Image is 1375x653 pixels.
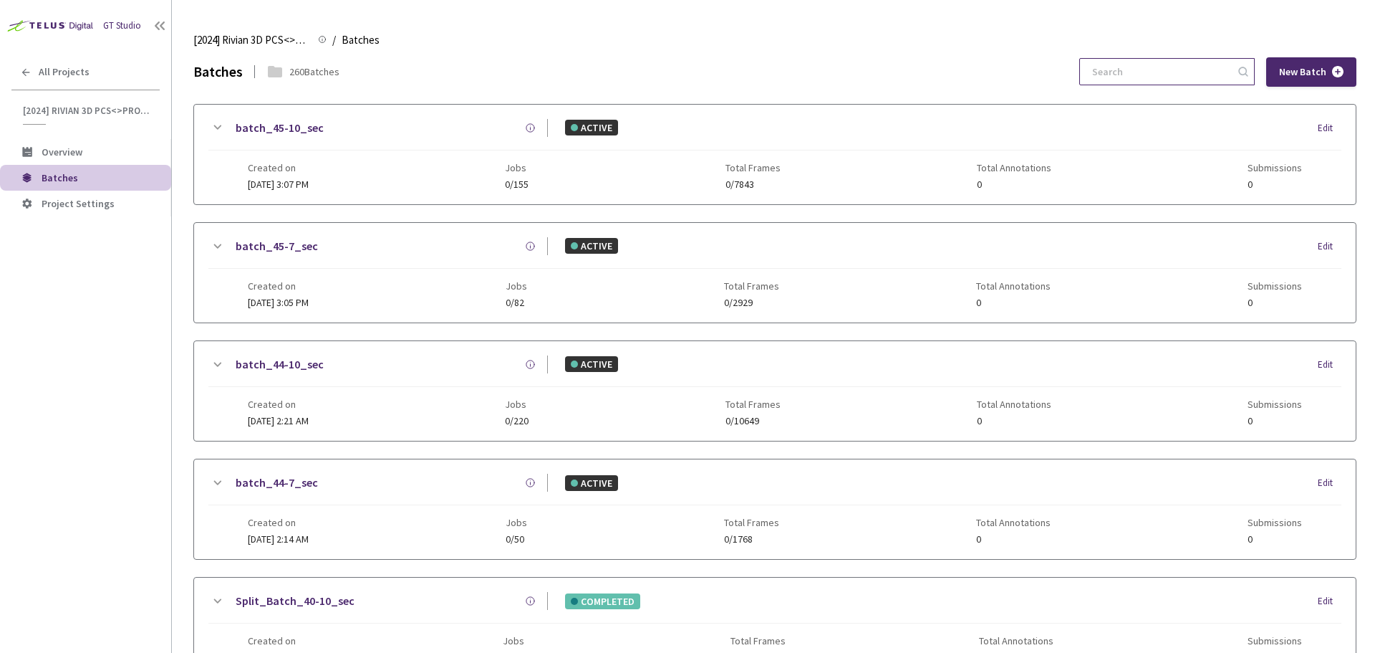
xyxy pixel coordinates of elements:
[1318,121,1341,135] div: Edit
[724,280,779,292] span: Total Frames
[505,416,529,426] span: 0/220
[193,32,309,49] span: [2024] Rivian 3D PCS<>Production
[248,517,309,528] span: Created on
[565,594,640,609] div: COMPLETED
[1248,297,1302,308] span: 0
[194,459,1356,559] div: batch_44-7_secACTIVEEditCreated on[DATE] 2:14 AMJobs0/50Total Frames0/1768Total Annotations0Submi...
[725,179,781,190] span: 0/7843
[979,635,1053,647] span: Total Annotations
[565,238,618,254] div: ACTIVE
[976,280,1051,292] span: Total Annotations
[506,517,527,528] span: Jobs
[976,534,1051,545] span: 0
[42,171,78,184] span: Batches
[1248,399,1302,410] span: Submissions
[505,399,529,410] span: Jobs
[1248,179,1302,190] span: 0
[248,414,309,427] span: [DATE] 2:21 AM
[342,32,380,49] span: Batches
[1318,358,1341,372] div: Edit
[1248,416,1302,426] span: 0
[506,280,527,292] span: Jobs
[724,297,779,308] span: 0/2929
[506,297,527,308] span: 0/82
[724,534,779,545] span: 0/1768
[1279,66,1326,78] span: New Batch
[1248,280,1302,292] span: Submissions
[23,105,151,117] span: [2024] Rivian 3D PCS<>Production
[976,517,1051,528] span: Total Annotations
[565,475,618,491] div: ACTIVE
[725,162,781,173] span: Total Frames
[977,399,1051,410] span: Total Annotations
[1248,534,1302,545] span: 0
[248,296,309,309] span: [DATE] 3:05 PM
[194,105,1356,204] div: batch_45-10_secACTIVEEditCreated on[DATE] 3:07 PMJobs0/155Total Frames0/7843Total Annotations0Sub...
[505,179,529,190] span: 0/155
[42,146,82,158] span: Overview
[506,534,527,545] span: 0/50
[565,120,618,135] div: ACTIVE
[236,592,354,610] a: Split_Batch_40-10_sec
[725,399,781,410] span: Total Frames
[977,179,1051,190] span: 0
[194,341,1356,441] div: batch_44-10_secACTIVEEditCreated on[DATE] 2:21 AMJobs0/220Total Frames0/10649Total Annotations0Su...
[503,635,536,647] span: Jobs
[1248,517,1302,528] span: Submissions
[505,162,529,173] span: Jobs
[39,66,90,78] span: All Projects
[248,533,309,545] span: [DATE] 2:14 AM
[976,297,1051,308] span: 0
[248,280,309,292] span: Created on
[724,517,779,528] span: Total Frames
[42,197,115,210] span: Project Settings
[103,19,141,33] div: GT Studio
[248,399,309,410] span: Created on
[236,237,318,255] a: batch_45-7_sec
[332,32,336,49] li: /
[236,356,324,373] a: batch_44-10_sec
[248,178,309,191] span: [DATE] 3:07 PM
[977,416,1051,426] span: 0
[194,223,1356,323] div: batch_45-7_secACTIVEEditCreated on[DATE] 3:05 PMJobs0/82Total Frames0/2929Total Annotations0Submi...
[1318,239,1341,254] div: Edit
[1318,594,1341,609] div: Edit
[1318,476,1341,490] div: Edit
[236,474,318,492] a: batch_44-7_sec
[248,162,309,173] span: Created on
[193,60,243,82] div: Batches
[236,119,324,137] a: batch_45-10_sec
[248,635,309,647] span: Created on
[730,635,786,647] span: Total Frames
[977,162,1051,173] span: Total Annotations
[725,416,781,426] span: 0/10649
[1248,162,1302,173] span: Submissions
[289,64,339,80] div: 260 Batches
[565,356,618,372] div: ACTIVE
[1248,635,1302,647] span: Submissions
[1084,59,1236,85] input: Search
